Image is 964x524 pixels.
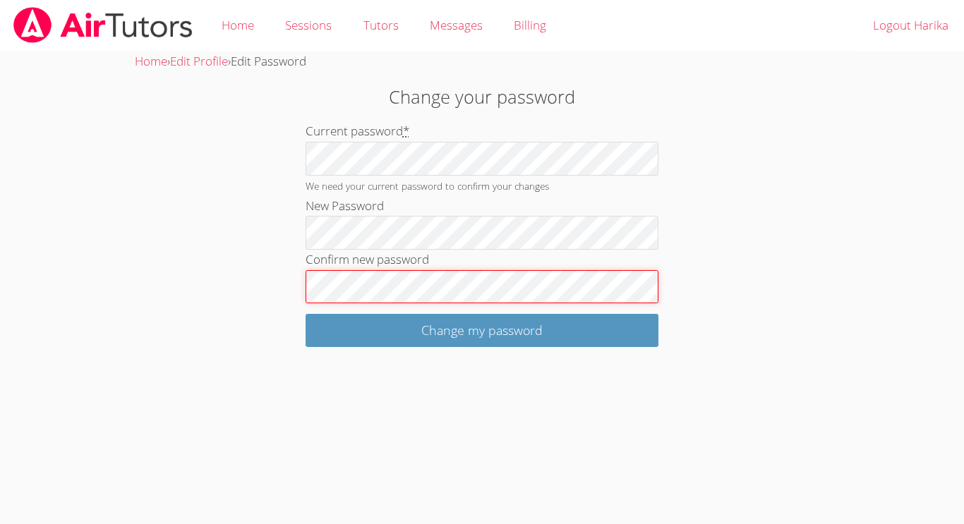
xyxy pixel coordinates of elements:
[306,123,409,139] label: Current password
[135,51,829,72] div: › ›
[306,314,658,347] input: Change my password
[306,197,384,214] label: New Password
[430,17,483,33] span: Messages
[222,83,742,110] h2: Change your password
[135,53,167,69] a: Home
[231,53,306,69] span: Edit Password
[170,53,228,69] a: Edit Profile
[306,251,429,267] label: Confirm new password
[306,179,549,193] small: We need your current password to confirm your changes
[403,123,409,139] abbr: required
[12,7,194,43] img: airtutors_banner-c4298cdbf04f3fff15de1276eac7730deb9818008684d7c2e4769d2f7ddbe033.png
